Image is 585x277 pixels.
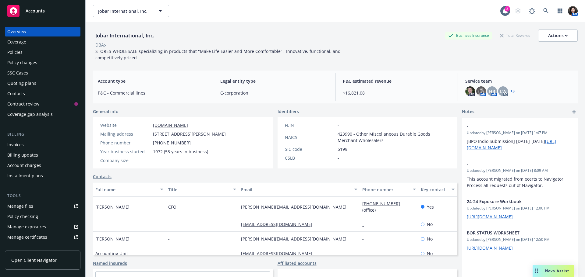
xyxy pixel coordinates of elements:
div: SIC code [285,146,335,152]
div: 3 [505,6,510,12]
div: Contacts [7,89,25,99]
div: Manage claims [7,243,38,252]
a: Switch app [554,5,566,17]
img: photo [465,86,475,96]
div: Contract review [7,99,39,109]
span: Yes [427,204,434,210]
span: - [168,236,170,242]
button: Email [239,182,360,197]
p: [BPO Indio Submission] [DATE]-[DATE] [467,138,573,151]
div: Manage exposures [7,222,46,232]
a: - [362,221,369,227]
a: [PERSON_NAME][EMAIL_ADDRESS][DOMAIN_NAME] [241,236,351,242]
a: [URL][DOMAIN_NAME] [467,245,513,251]
span: 423990 - Other Miscellaneous Durable Goods Merchant Wholesalers [338,131,450,144]
span: No [427,236,433,242]
div: Coverage [7,37,26,47]
a: Billing updates [5,150,80,160]
div: Total Rewards [497,32,533,39]
div: Overview [7,27,26,36]
span: Account type [98,78,205,84]
a: [PHONE_NUMBER] (office) [362,201,400,213]
div: Actions [548,30,568,41]
div: NAICS [285,134,335,140]
span: P&C estimated revenue [343,78,450,84]
span: BOR STATUS WORKSHEET [467,230,557,236]
span: Nova Assist [545,268,569,273]
span: 5199 [338,146,347,152]
a: Policy checking [5,212,80,221]
span: This account migrated from ecerts to Navigator. Process all requests out of Navigator. [467,176,566,188]
a: Installment plans [5,171,80,181]
div: DBA: - [95,42,107,48]
div: Coverage gap analysis [7,109,53,119]
div: Policies [7,47,23,57]
a: Policy changes [5,58,80,68]
div: Full name [95,186,157,193]
span: Notes [462,108,474,116]
a: Contacts [5,89,80,99]
span: - [338,122,339,128]
a: Contacts [93,173,112,180]
div: Tools [5,193,80,199]
a: [DOMAIN_NAME] [153,122,188,128]
a: - [362,251,369,256]
span: Updated by [PERSON_NAME] on [DATE] 8:09 AM [467,168,573,173]
a: Manage files [5,201,80,211]
span: Service team [465,78,573,84]
img: photo [568,6,578,16]
a: +3 [510,89,515,93]
div: Billing updates [7,150,38,160]
div: Quoting plans [7,78,36,88]
span: $16,821.08 [343,90,450,96]
div: Company size [100,157,151,164]
span: - [467,123,557,129]
div: Mailing address [100,131,151,137]
a: - [362,236,369,242]
div: Installment plans [7,171,43,181]
div: SSC Cases [7,68,28,78]
span: LW [500,88,506,95]
div: Phone number [100,140,151,146]
span: [PERSON_NAME] [95,204,129,210]
div: FEIN [285,122,335,128]
span: General info [93,108,119,115]
div: Phone number [362,186,409,193]
div: Manage files [7,201,33,211]
span: Updated by [PERSON_NAME] on [DATE] 12:06 PM [467,206,573,211]
a: Affiliated accounts [278,260,317,266]
div: Title [168,186,229,193]
span: No [427,221,433,227]
button: Title [166,182,239,197]
a: Accounts [5,2,80,19]
div: CSLB [285,155,335,161]
div: BOR STATUS WORKSHEETUpdatedby [PERSON_NAME] on [DATE] 12:50 PM[URL][DOMAIN_NAME] [462,225,578,256]
span: Accounting Unit [95,250,128,257]
span: - [338,155,339,161]
span: [PERSON_NAME] [95,236,129,242]
a: [EMAIL_ADDRESS][DOMAIN_NAME] [241,251,317,256]
a: [URL][DOMAIN_NAME] [467,214,513,220]
button: Nova Assist [533,265,574,277]
div: -Updatedby [PERSON_NAME] on [DATE] 1:47 PM[BPO Indio Submission] [DATE]-[DATE][URL][DOMAIN_NAME] [462,118,578,156]
a: Named insureds [93,260,127,266]
span: C-corporation [220,90,328,96]
a: add [570,108,578,116]
a: Report a Bug [526,5,538,17]
span: No [427,250,433,257]
div: Jobar International, Inc. [93,32,157,40]
a: Manage claims [5,243,80,252]
span: - [467,161,557,167]
div: Website [100,122,151,128]
div: Billing [5,131,80,137]
div: Policy checking [7,212,38,221]
a: Policies [5,47,80,57]
button: Jobar International, Inc. [93,5,169,17]
button: Actions [538,29,578,42]
a: Coverage gap analysis [5,109,80,119]
a: Manage certificates [5,232,80,242]
span: [PHONE_NUMBER] [153,140,191,146]
a: Invoices [5,140,80,150]
div: Account charges [7,161,41,170]
a: Coverage [5,37,80,47]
